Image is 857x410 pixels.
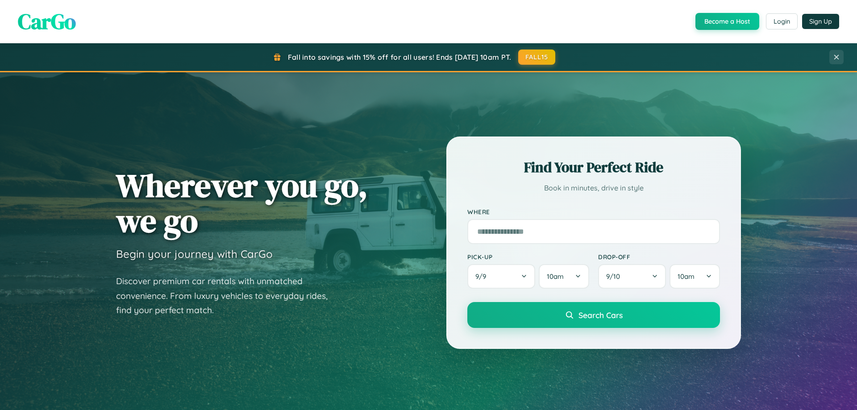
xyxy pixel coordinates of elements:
[539,264,589,289] button: 10am
[467,182,720,195] p: Book in minutes, drive in style
[467,208,720,215] label: Where
[678,272,695,281] span: 10am
[547,272,564,281] span: 10am
[467,264,535,289] button: 9/9
[695,13,759,30] button: Become a Host
[670,264,720,289] button: 10am
[116,274,339,318] p: Discover premium car rentals with unmatched convenience. From luxury vehicles to everyday rides, ...
[606,272,624,281] span: 9 / 10
[288,53,512,62] span: Fall into savings with 15% off for all users! Ends [DATE] 10am PT.
[116,247,273,261] h3: Begin your journey with CarGo
[18,7,76,36] span: CarGo
[116,168,368,238] h1: Wherever you go, we go
[766,13,798,29] button: Login
[598,264,666,289] button: 9/10
[467,253,589,261] label: Pick-up
[802,14,839,29] button: Sign Up
[598,253,720,261] label: Drop-off
[578,310,623,320] span: Search Cars
[467,157,720,177] h2: Find Your Perfect Ride
[518,50,556,65] button: FALL15
[475,272,491,281] span: 9 / 9
[467,302,720,328] button: Search Cars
